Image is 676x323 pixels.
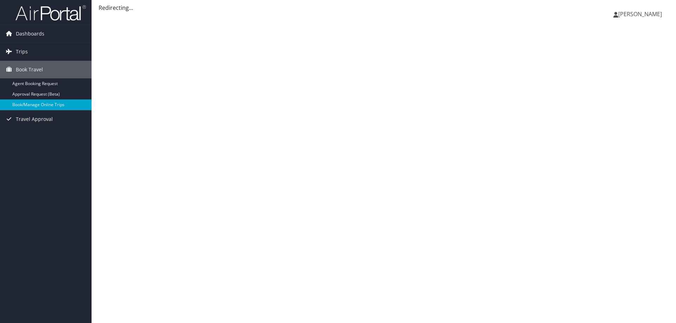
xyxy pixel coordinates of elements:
[16,25,44,43] span: Dashboards
[618,10,662,18] span: [PERSON_NAME]
[16,43,28,60] span: Trips
[99,4,669,12] div: Redirecting...
[16,110,53,128] span: Travel Approval
[16,61,43,78] span: Book Travel
[15,5,86,21] img: airportal-logo.png
[613,4,669,25] a: [PERSON_NAME]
